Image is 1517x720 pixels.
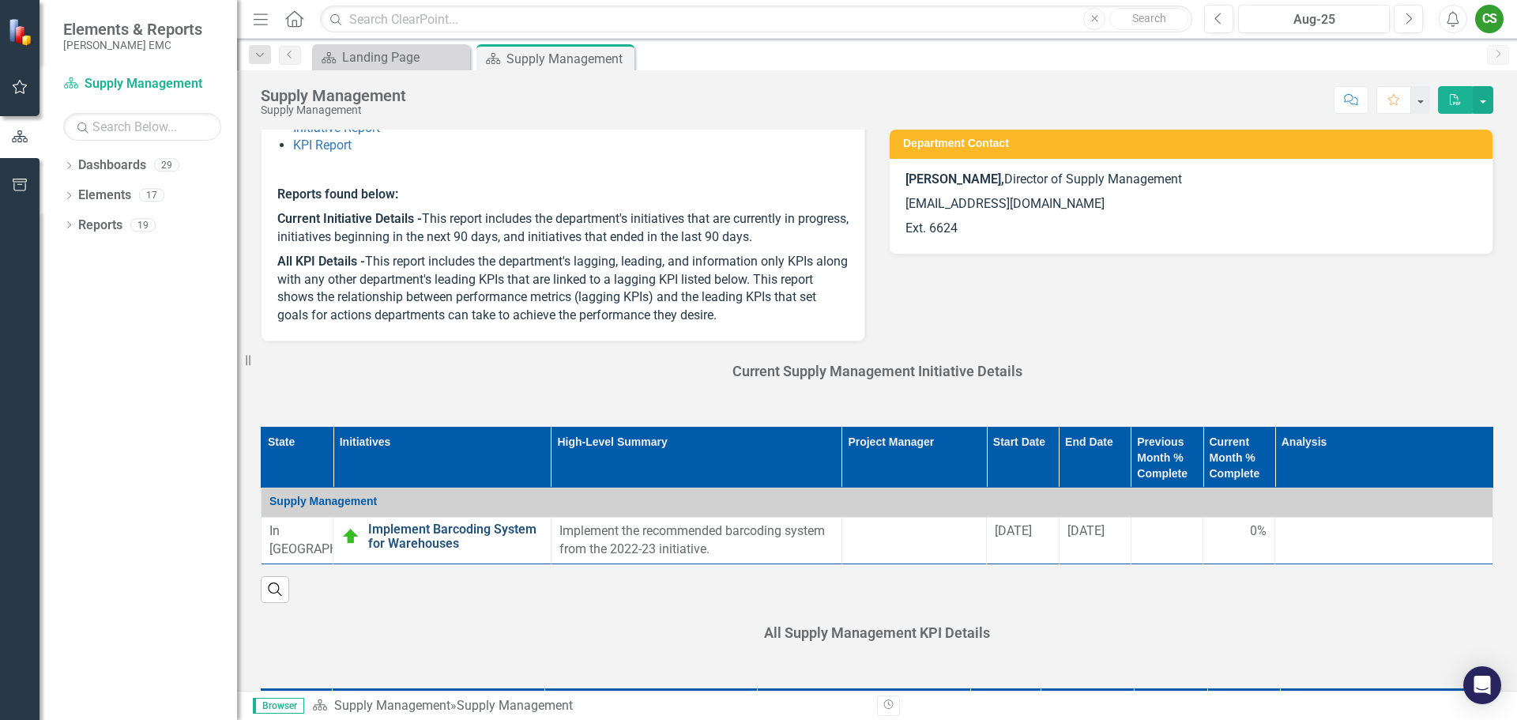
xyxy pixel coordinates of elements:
[277,254,365,269] strong: All KPI Details -
[261,104,406,116] div: Supply Management
[154,159,179,172] div: 29
[905,172,1004,187] strong: [PERSON_NAME],
[559,522,834,559] p: Implement the recommended barcoding system from the 2022-23 initiative.
[1250,522,1267,541] span: 0%
[261,87,406,104] div: Supply Management
[764,624,990,641] span: All Supply Management KPI Details
[368,522,543,550] a: Implement Barcoding System for Warehouses
[277,211,422,226] strong: Current Initiative Details -
[341,527,360,546] img: At Target
[1238,5,1390,33] button: Aug-25
[63,39,202,51] small: [PERSON_NAME] EMC
[8,18,36,46] img: ClearPoint Strategy
[457,698,573,713] div: Supply Management
[1109,8,1188,30] button: Search
[312,697,865,715] div: »
[277,207,849,250] p: This report includes the department's initiatives that are currently in progress, initiatives beg...
[1132,12,1166,25] span: Search
[269,495,377,507] span: Supply Management
[139,189,164,202] div: 17
[269,523,389,556] span: In [GEOGRAPHIC_DATA]
[78,187,131,205] a: Elements
[63,75,221,93] a: Supply Management
[732,363,1022,379] span: Current Supply Management Initiative Details
[253,698,304,714] span: Browser
[905,192,1477,217] p: [EMAIL_ADDRESS][DOMAIN_NAME]
[995,523,1032,538] span: [DATE]
[1067,523,1105,538] span: [DATE]
[905,217,1477,238] p: Ext. 6624
[63,113,221,141] input: Search Below...
[316,47,466,67] a: Landing Page
[277,187,398,202] strong: Reports found below:
[293,120,380,135] a: Initiative Report
[130,218,156,232] div: 19
[78,217,122,235] a: Reports
[334,698,450,713] a: Supply Management
[1463,666,1501,704] div: Open Intercom Messenger
[905,171,1477,192] p: Director of Supply Management
[63,20,202,39] span: Elements & Reports
[277,250,849,325] p: This report includes the department's lagging, leading, and information only KPIs along with any ...
[506,49,631,69] div: Supply Management
[1244,10,1384,29] div: Aug-25
[320,6,1192,33] input: Search ClearPoint...
[78,156,146,175] a: Dashboards
[293,138,352,153] a: KPI Report
[903,138,1485,149] h3: Department Contact
[1475,5,1504,33] button: CS
[342,47,466,67] div: Landing Page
